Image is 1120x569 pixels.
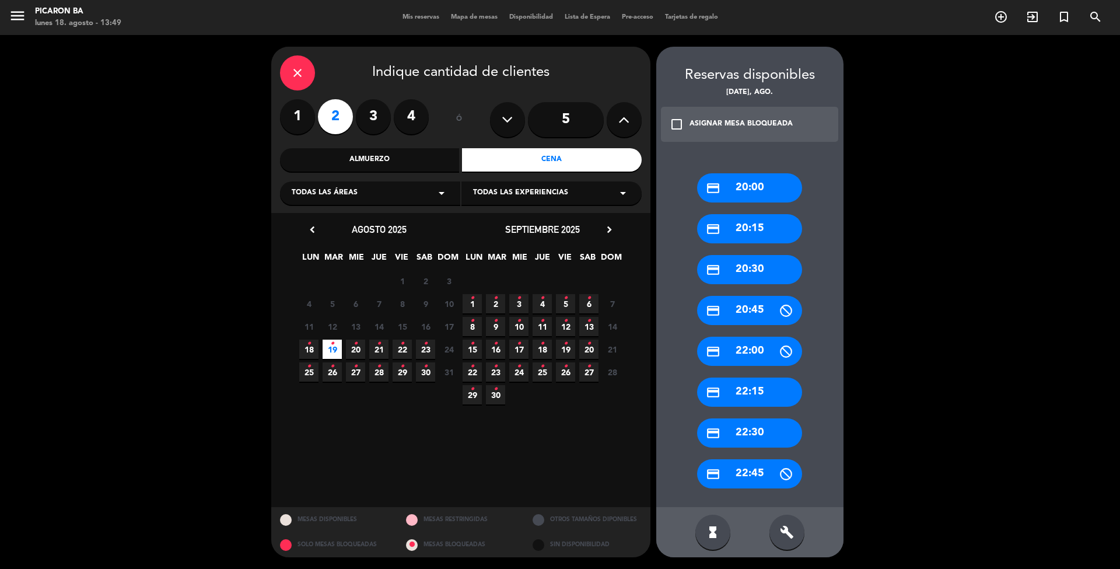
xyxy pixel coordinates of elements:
i: • [494,380,498,399]
span: 21 [369,340,388,359]
i: • [587,334,591,353]
span: 13 [346,317,365,336]
span: 9 [416,294,435,313]
span: JUE [369,250,388,270]
span: 13 [579,317,598,336]
span: 11 [533,317,552,336]
span: 22 [393,340,412,359]
span: 6 [346,294,365,313]
i: arrow_drop_down [616,186,630,200]
span: 15 [463,340,482,359]
span: 19 [556,340,575,359]
span: Todas las áreas [292,187,358,199]
div: SOLO MESAS BLOQUEADAS [271,532,398,557]
span: 18 [299,340,318,359]
i: menu [9,7,26,25]
span: 2 [416,271,435,291]
span: 2 [486,294,505,313]
span: 26 [556,362,575,382]
span: 3 [439,271,459,291]
div: Reservas disponibles [656,64,843,87]
i: • [517,334,521,353]
i: • [540,289,544,308]
span: 29 [463,385,482,404]
i: • [470,289,474,308]
label: 4 [394,99,429,134]
i: • [587,312,591,330]
i: • [423,334,428,353]
span: 1 [393,271,412,291]
span: DOM [437,250,457,270]
i: • [353,334,358,353]
div: 20:30 [697,255,802,284]
i: • [494,357,498,376]
span: 8 [463,317,482,336]
div: MESAS BLOQUEADAS [397,532,524,557]
span: agosto 2025 [352,224,407,235]
span: 27 [346,362,365,382]
span: 29 [393,362,412,382]
i: • [307,357,311,376]
div: lunes 18. agosto - 13:49 [35,18,121,29]
span: 28 [603,362,622,382]
span: DOM [601,250,620,270]
label: 3 [356,99,391,134]
span: septiembre 2025 [505,224,580,235]
span: Tarjetas de regalo [659,14,724,20]
button: menu [9,7,26,29]
i: • [423,357,428,376]
i: • [307,334,311,353]
span: 1 [463,294,482,313]
div: 20:45 [697,296,802,325]
i: add_circle_outline [994,10,1008,24]
span: 24 [509,362,528,382]
span: 12 [323,317,342,336]
i: • [540,334,544,353]
span: Mis reservas [397,14,445,20]
span: 7 [369,294,388,313]
span: 3 [509,294,528,313]
i: • [540,357,544,376]
span: 4 [299,294,318,313]
i: • [494,289,498,308]
span: 22 [463,362,482,382]
span: 17 [509,340,528,359]
i: • [400,357,404,376]
span: 10 [509,317,528,336]
div: Picaron BA [35,6,121,18]
span: LUN [301,250,320,270]
span: MAR [487,250,506,270]
div: 20:15 [697,214,802,243]
span: 24 [439,340,459,359]
i: • [563,334,568,353]
i: • [494,334,498,353]
i: • [517,312,521,330]
i: • [470,380,474,399]
div: [DATE], ago. [656,87,843,99]
div: Almuerzo [280,148,460,172]
i: credit_card [706,263,720,277]
i: • [377,357,381,376]
i: • [563,357,568,376]
span: SAB [578,250,597,270]
i: • [470,334,474,353]
span: 14 [369,317,388,336]
i: • [494,312,498,330]
span: 4 [533,294,552,313]
span: LUN [464,250,484,270]
i: credit_card [706,222,720,236]
span: VIE [555,250,575,270]
div: 20:00 [697,173,802,203]
span: 20 [346,340,365,359]
i: • [587,289,591,308]
i: • [563,289,568,308]
i: build [780,525,794,539]
i: credit_card [706,344,720,359]
i: • [470,312,474,330]
i: • [353,357,358,376]
div: OTROS TAMAÑOS DIPONIBLES [524,507,650,532]
span: 20 [579,340,598,359]
span: 31 [439,362,459,382]
span: 30 [416,362,435,382]
i: close [290,66,304,80]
